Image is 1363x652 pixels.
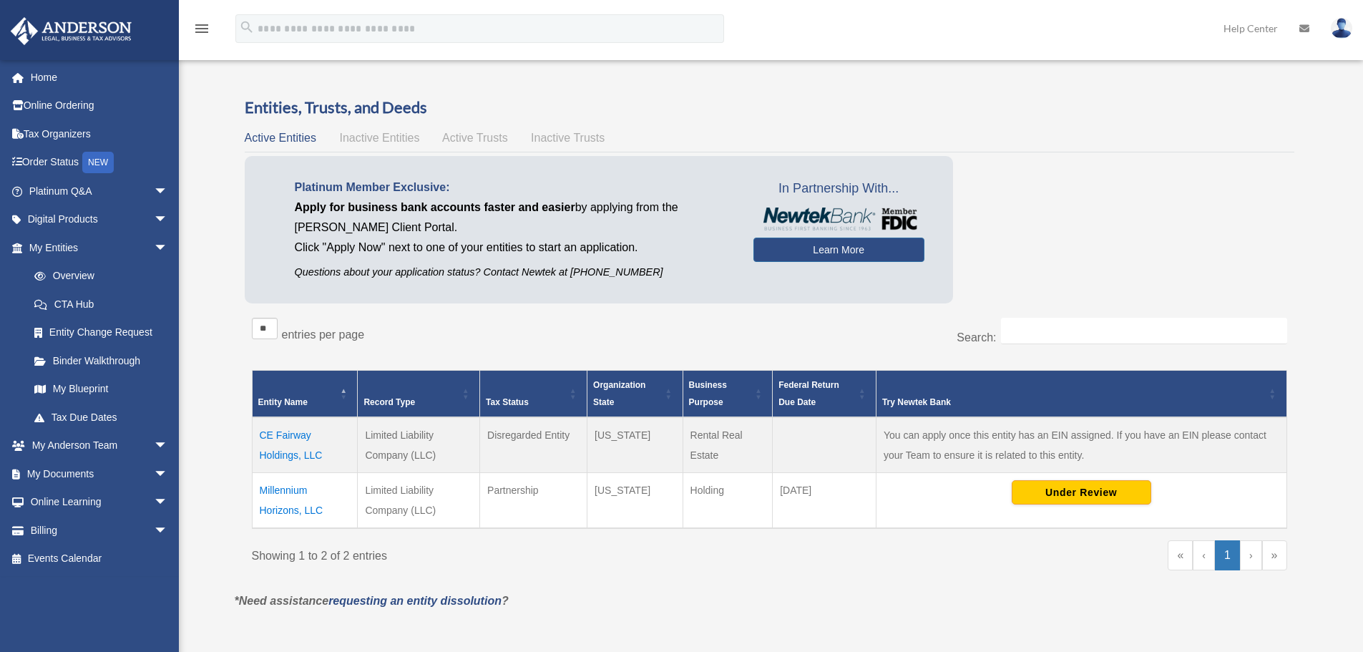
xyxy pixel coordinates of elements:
span: Federal Return Due Date [778,380,839,407]
a: Overview [20,262,175,291]
th: Record Type: Activate to sort [358,371,480,418]
span: Record Type [363,397,415,407]
span: arrow_drop_down [154,488,182,517]
td: Limited Liability Company (LLC) [358,473,480,529]
span: arrow_drop_down [154,459,182,489]
a: Home [10,63,190,92]
em: *Need assistance ? [235,595,509,607]
span: Business Purpose [689,380,727,407]
span: Apply for business bank accounts faster and easier [295,201,575,213]
td: Holding [683,473,773,529]
div: Try Newtek Bank [882,394,1265,411]
td: You can apply once this entity has an EIN assigned. If you have an EIN please contact your Team t... [876,417,1286,473]
a: Platinum Q&Aarrow_drop_down [10,177,190,205]
img: User Pic [1331,18,1352,39]
a: Digital Productsarrow_drop_down [10,205,190,234]
td: Millennium Horizons, LLC [252,473,358,529]
a: Tax Organizers [10,120,190,148]
a: CTA Hub [20,290,182,318]
span: arrow_drop_down [154,516,182,545]
a: Order StatusNEW [10,148,190,177]
a: requesting an entity dissolution [328,595,502,607]
a: Tax Due Dates [20,403,182,432]
span: arrow_drop_down [154,205,182,235]
span: Inactive Entities [339,132,419,144]
span: Tax Status [486,397,529,407]
a: Last [1262,540,1287,570]
a: Billingarrow_drop_down [10,516,190,545]
p: Click "Apply Now" next to one of your entities to start an application. [295,238,732,258]
a: Online Learningarrow_drop_down [10,488,190,517]
a: Entity Change Request [20,318,182,347]
i: search [239,19,255,35]
td: Disregarded Entity [480,417,587,473]
td: Rental Real Estate [683,417,773,473]
a: Learn More [753,238,924,262]
img: Anderson Advisors Platinum Portal [6,17,136,45]
button: Under Review [1012,480,1151,505]
a: My Anderson Teamarrow_drop_down [10,432,190,460]
td: [US_STATE] [587,417,683,473]
a: Events Calendar [10,545,190,573]
span: Active Entities [245,132,316,144]
span: Organization State [593,380,645,407]
img: NewtekBankLogoSM.png [761,208,917,230]
a: Binder Walkthrough [20,346,182,375]
th: Try Newtek Bank : Activate to sort [876,371,1286,418]
p: Platinum Member Exclusive: [295,177,732,198]
th: Business Purpose: Activate to sort [683,371,773,418]
th: Federal Return Due Date: Activate to sort [773,371,876,418]
span: arrow_drop_down [154,432,182,461]
label: entries per page [282,329,365,341]
a: My Entitiesarrow_drop_down [10,233,182,262]
a: Online Ordering [10,92,190,120]
td: [DATE] [773,473,876,529]
span: In Partnership With... [753,177,924,200]
th: Entity Name: Activate to invert sorting [252,371,358,418]
i: menu [193,20,210,37]
div: Showing 1 to 2 of 2 entries [252,540,759,566]
a: My Documentsarrow_drop_down [10,459,190,488]
p: by applying from the [PERSON_NAME] Client Portal. [295,198,732,238]
td: CE Fairway Holdings, LLC [252,417,358,473]
p: Questions about your application status? Contact Newtek at [PHONE_NUMBER] [295,263,732,281]
td: Limited Liability Company (LLC) [358,417,480,473]
a: 1 [1215,540,1240,570]
td: Partnership [480,473,587,529]
a: First [1168,540,1193,570]
a: My Blueprint [20,375,182,404]
label: Search: [957,331,996,344]
a: menu [193,25,210,37]
div: NEW [82,152,114,173]
span: Inactive Trusts [531,132,605,144]
span: arrow_drop_down [154,233,182,263]
th: Tax Status: Activate to sort [480,371,587,418]
span: Active Trusts [442,132,508,144]
a: Previous [1193,540,1215,570]
td: [US_STATE] [587,473,683,529]
th: Organization State: Activate to sort [587,371,683,418]
a: Next [1240,540,1262,570]
span: arrow_drop_down [154,177,182,206]
span: Entity Name [258,397,308,407]
h3: Entities, Trusts, and Deeds [245,97,1294,119]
